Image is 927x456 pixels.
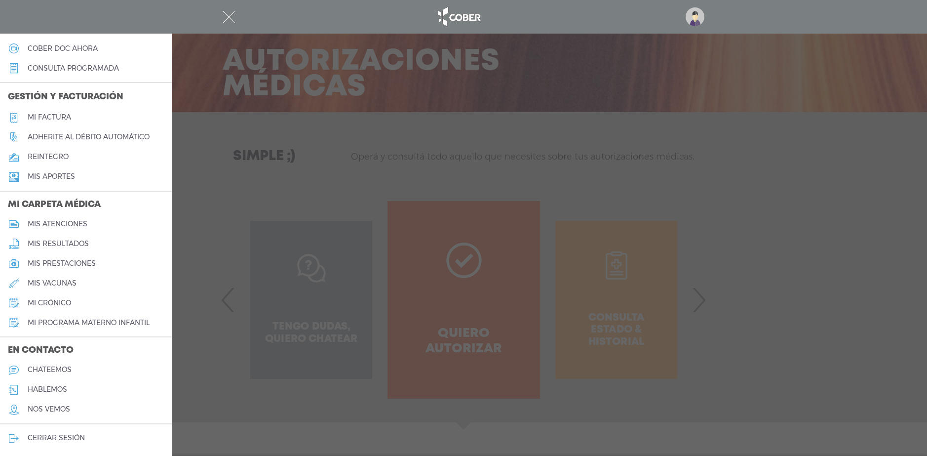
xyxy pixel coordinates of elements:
h5: chateemos [28,366,72,374]
h5: hablemos [28,385,67,394]
h5: mis atenciones [28,220,87,228]
h5: mi programa materno infantil [28,319,150,327]
h5: mis prestaciones [28,259,96,268]
h5: mis vacunas [28,279,77,288]
img: Cober_menu-close-white.svg [223,11,235,23]
h5: Mis aportes [28,172,75,181]
h5: mi crónico [28,299,71,307]
h5: reintegro [28,153,69,161]
h5: mis resultados [28,240,89,248]
img: logo_cober_home-white.png [432,5,484,29]
h5: cerrar sesión [28,434,85,442]
h5: Mi factura [28,113,71,122]
h5: Adherite al débito automático [28,133,150,141]
h5: Cober doc ahora [28,44,98,53]
img: profile-placeholder.svg [686,7,704,26]
h5: consulta programada [28,64,119,73]
h5: nos vemos [28,405,70,414]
